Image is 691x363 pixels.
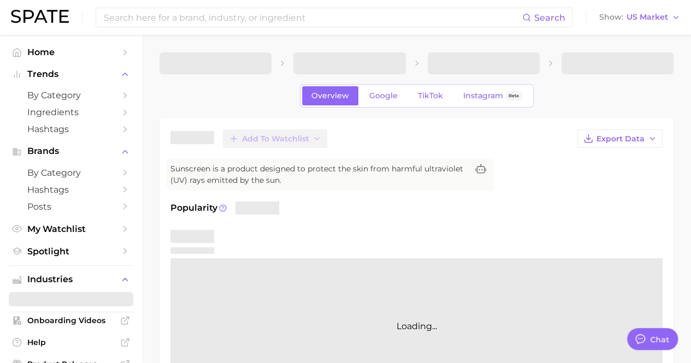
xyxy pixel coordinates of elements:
span: by Category [27,90,115,100]
span: Show [599,14,623,20]
span: Search [534,13,565,23]
a: Hashtags [9,181,133,198]
span: Posts [27,201,115,212]
button: Brands [9,143,133,159]
img: SPATE [11,10,69,23]
span: Help [27,337,115,347]
a: My Watchlist [9,221,133,237]
span: Hashtags [27,124,115,134]
span: Onboarding Videos [27,316,115,325]
span: Overview [311,91,349,100]
a: Help [9,334,133,350]
input: Search here for a brand, industry, or ingredient [103,8,522,27]
span: Brands [27,146,115,156]
a: Hashtags [9,121,133,138]
button: Industries [9,271,133,288]
a: InstagramBeta [454,86,531,105]
button: Trends [9,66,133,82]
a: Home [9,44,133,61]
a: Overview [302,86,358,105]
span: Ingredients [27,107,115,117]
span: Sunscreen is a product designed to protect the skin from harmful ultraviolet (UV) rays emitted by... [170,163,468,186]
span: TikTok [418,91,443,100]
span: US Market [627,14,668,20]
a: Google [360,86,407,105]
span: Beta [509,91,519,100]
span: Industries [27,275,115,284]
a: by Category [9,87,133,104]
span: by Category [27,168,115,178]
span: Popularity [170,201,217,215]
span: Add to Watchlist [242,134,309,144]
span: Instagram [463,91,503,100]
a: TikTok [409,86,452,105]
button: Export Data [577,129,663,148]
a: Spotlight [9,243,133,260]
span: My Watchlist [27,224,115,234]
a: Ingredients [9,104,133,121]
a: Onboarding Videos [9,312,133,329]
span: Hashtags [27,185,115,195]
button: ShowUS Market [596,10,683,25]
span: Home [27,47,115,57]
span: Google [369,91,398,100]
a: Posts [9,198,133,215]
span: Spotlight [27,246,115,257]
button: Add to Watchlist [223,129,327,148]
a: by Category [9,164,133,181]
span: Trends [27,69,115,79]
span: Export Data [596,134,645,144]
